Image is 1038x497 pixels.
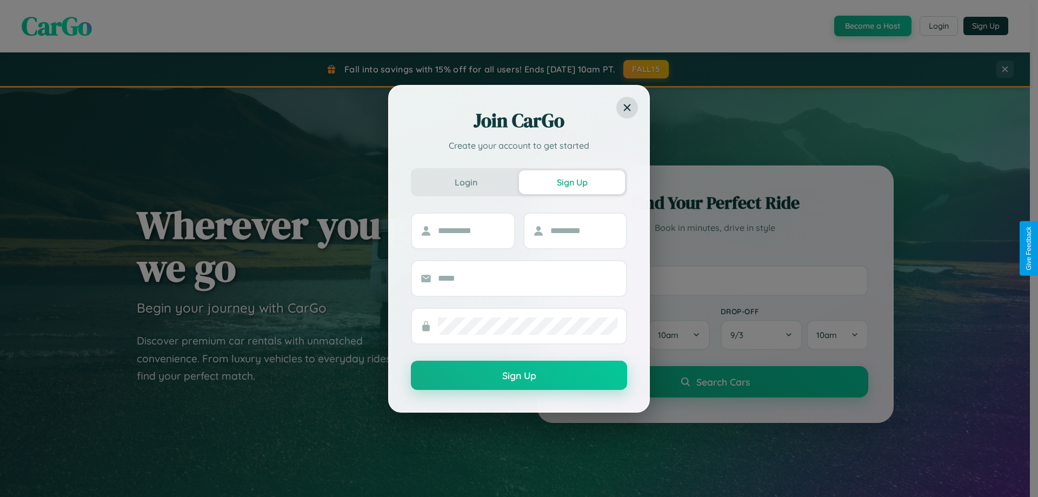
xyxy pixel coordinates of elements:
div: Give Feedback [1025,227,1033,270]
button: Sign Up [519,170,625,194]
p: Create your account to get started [411,139,627,152]
button: Login [413,170,519,194]
button: Sign Up [411,361,627,390]
h2: Join CarGo [411,108,627,134]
